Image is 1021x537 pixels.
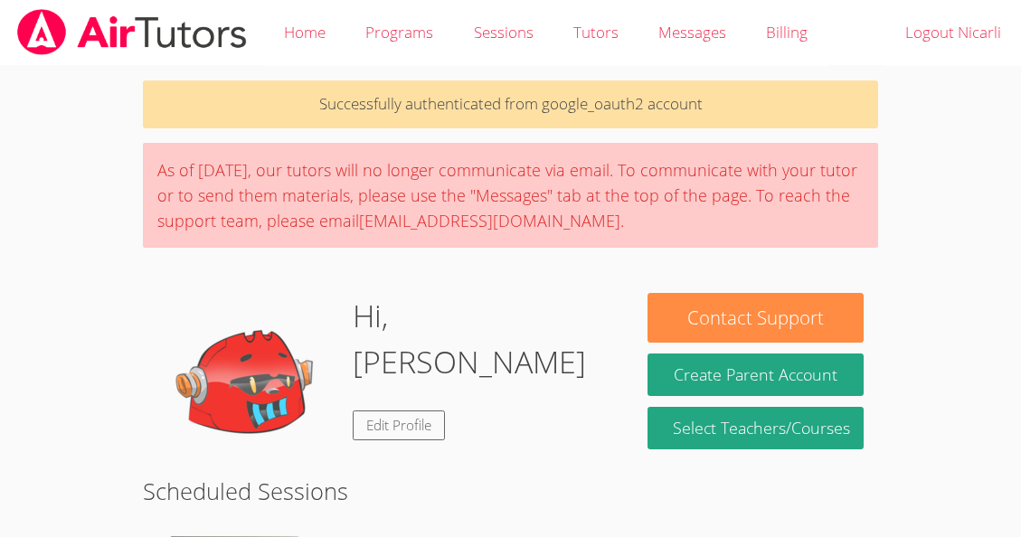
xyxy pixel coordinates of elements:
[353,410,445,440] a: Edit Profile
[648,293,863,343] button: Contact Support
[658,22,726,42] span: Messages
[157,293,338,474] img: default.png
[648,353,863,396] button: Create Parent Account
[15,9,249,55] img: airtutors_banner-c4298cdbf04f3fff15de1276eac7730deb9818008684d7c2e4769d2f7ddbe033.png
[353,293,618,385] h1: Hi, [PERSON_NAME]
[143,474,878,508] h2: Scheduled Sessions
[648,407,863,449] a: Select Teachers/Courses
[143,143,878,248] div: As of [DATE], our tutors will no longer communicate via email. To communicate with your tutor or ...
[143,80,878,128] p: Successfully authenticated from google_oauth2 account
